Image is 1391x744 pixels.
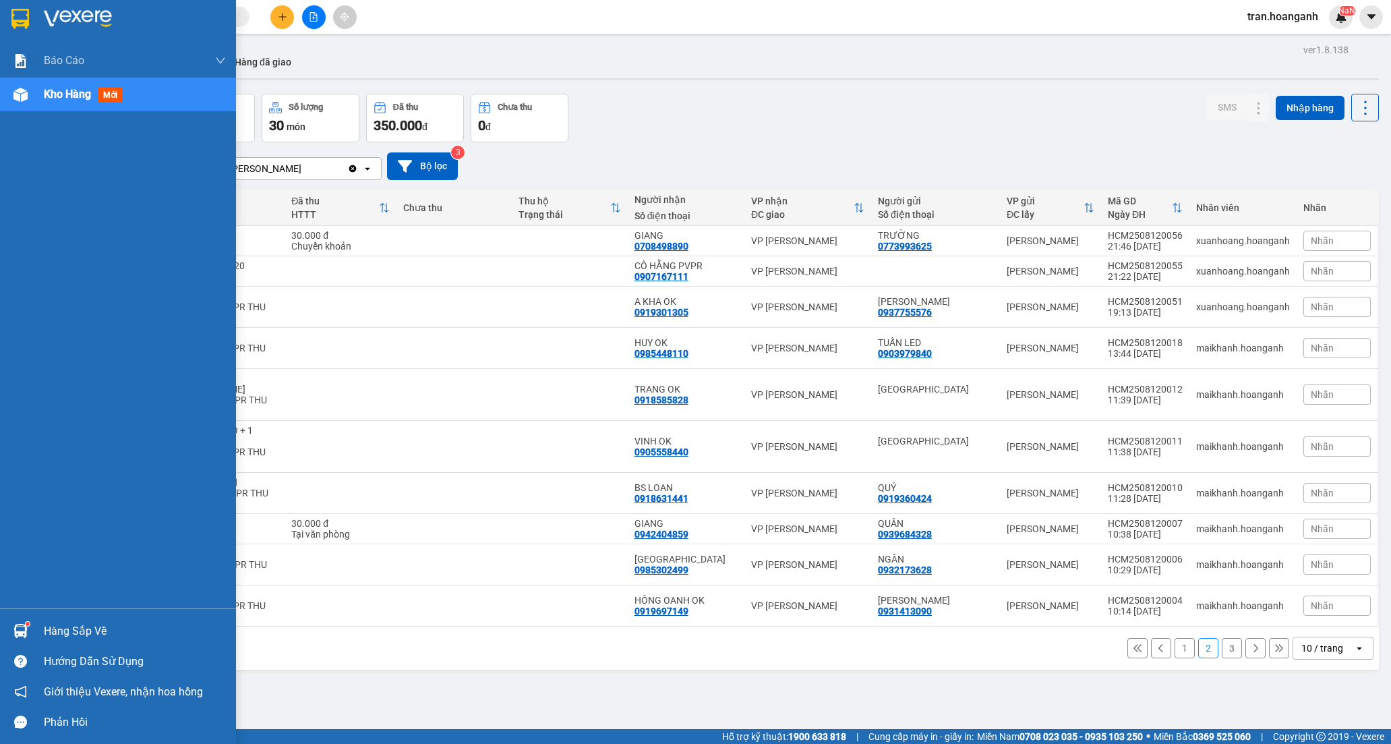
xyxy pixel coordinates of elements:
[1365,11,1378,23] span: caret-down
[26,622,30,626] sup: 1
[44,88,91,101] span: Kho hàng
[1101,190,1189,226] th: Toggle SortBy
[1007,523,1094,534] div: [PERSON_NAME]
[224,46,302,78] button: Hàng đã giao
[634,554,738,565] div: ÚT HẢI
[751,389,864,400] div: VP [PERSON_NAME]
[1198,638,1218,658] button: 2
[878,606,932,617] div: 0931413090
[878,493,932,504] div: 0919360424
[1007,441,1094,452] div: [PERSON_NAME]
[878,348,932,359] div: 0903979840
[1311,343,1334,353] span: Nhãn
[1316,732,1326,741] span: copyright
[1108,384,1183,395] div: HCM2508120012
[1007,196,1084,206] div: VP gửi
[977,729,1143,744] span: Miền Nam
[634,230,738,241] div: GIANG
[393,103,418,112] div: Đã thu
[403,202,505,213] div: Chưa thu
[878,337,993,348] div: TUẤN LED
[634,260,738,271] div: CÔ HẰNG PVPR
[451,146,465,159] sup: 3
[13,88,28,102] img: warehouse-icon
[1196,235,1290,246] div: xuanhoang.hoanganh
[634,565,688,575] div: 0985302499
[471,94,568,142] button: Chưa thu0đ
[291,230,390,241] div: 30.000 đ
[1108,296,1183,307] div: HCM2508120051
[422,121,427,132] span: đ
[1311,235,1334,246] span: Nhãn
[634,447,688,457] div: 0905558440
[1108,348,1183,359] div: 13:44 [DATE]
[751,600,864,611] div: VP [PERSON_NAME]
[1303,202,1371,213] div: Nhãn
[634,296,738,307] div: A KHA OK
[1108,209,1172,220] div: Ngày ĐH
[634,348,688,359] div: 0985448110
[1261,729,1263,744] span: |
[878,595,993,606] div: MỸ NHUNG
[387,152,458,180] button: Bộ lọc
[1108,395,1183,405] div: 11:39 [DATE]
[1196,441,1290,452] div: maikhanh.hoanganh
[1196,202,1290,213] div: Nhân viên
[1007,600,1094,611] div: [PERSON_NAME]
[11,9,29,29] img: logo-vxr
[270,5,294,29] button: plus
[1311,523,1334,534] span: Nhãn
[751,523,864,534] div: VP [PERSON_NAME]
[634,606,688,617] div: 0919697149
[1108,307,1183,318] div: 19:13 [DATE]
[519,196,610,206] div: Thu hộ
[1108,230,1183,241] div: HCM2508120056
[303,162,304,175] input: Selected VP Phan Rang.
[1007,389,1094,400] div: [PERSON_NAME]
[287,121,305,132] span: món
[1311,389,1334,400] span: Nhãn
[1237,8,1329,25] span: tran.hoanganh
[634,595,738,606] div: HỒNG OANH OK
[634,271,688,282] div: 0907167111
[1108,554,1183,565] div: HCM2508120006
[291,209,379,220] div: HTTT
[512,190,627,226] th: Toggle SortBy
[634,194,738,205] div: Người nhận
[44,621,226,641] div: Hàng sắp về
[1196,266,1290,277] div: xuanhoang.hoanganh
[1146,734,1150,739] span: ⚪️
[1108,565,1183,575] div: 10:29 [DATE]
[1007,302,1094,312] div: [PERSON_NAME]
[1108,241,1183,252] div: 21:46 [DATE]
[878,436,993,447] div: MILANO
[751,559,864,570] div: VP [PERSON_NAME]
[44,652,226,672] div: Hướng dẫn sử dụng
[751,196,854,206] div: VP nhận
[878,384,993,395] div: MILANO
[98,88,123,103] span: mới
[1007,209,1084,220] div: ĐC lấy
[634,482,738,493] div: BS LOAN
[1108,260,1183,271] div: HCM2508120055
[215,162,301,175] div: VP [PERSON_NAME]
[14,685,27,698] span: notification
[44,683,203,700] span: Giới thiệu Vexere, nhận hoa hồng
[1354,643,1365,654] svg: open
[1108,337,1183,348] div: HCM2508120018
[44,52,84,69] span: Báo cáo
[878,241,932,252] div: 0773993625
[634,210,738,221] div: Số điện thoại
[215,55,226,66] span: down
[1311,559,1334,570] span: Nhãn
[1196,302,1290,312] div: xuanhoang.hoanganh
[1007,235,1094,246] div: [PERSON_NAME]
[1311,600,1334,611] span: Nhãn
[13,54,28,68] img: solution-icon
[878,307,932,318] div: 0937755576
[1335,11,1347,23] img: icon-new-feature
[634,436,738,447] div: VINH OK
[722,729,846,744] span: Hỗ trợ kỹ thuật:
[269,117,284,134] span: 30
[1007,488,1094,498] div: [PERSON_NAME]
